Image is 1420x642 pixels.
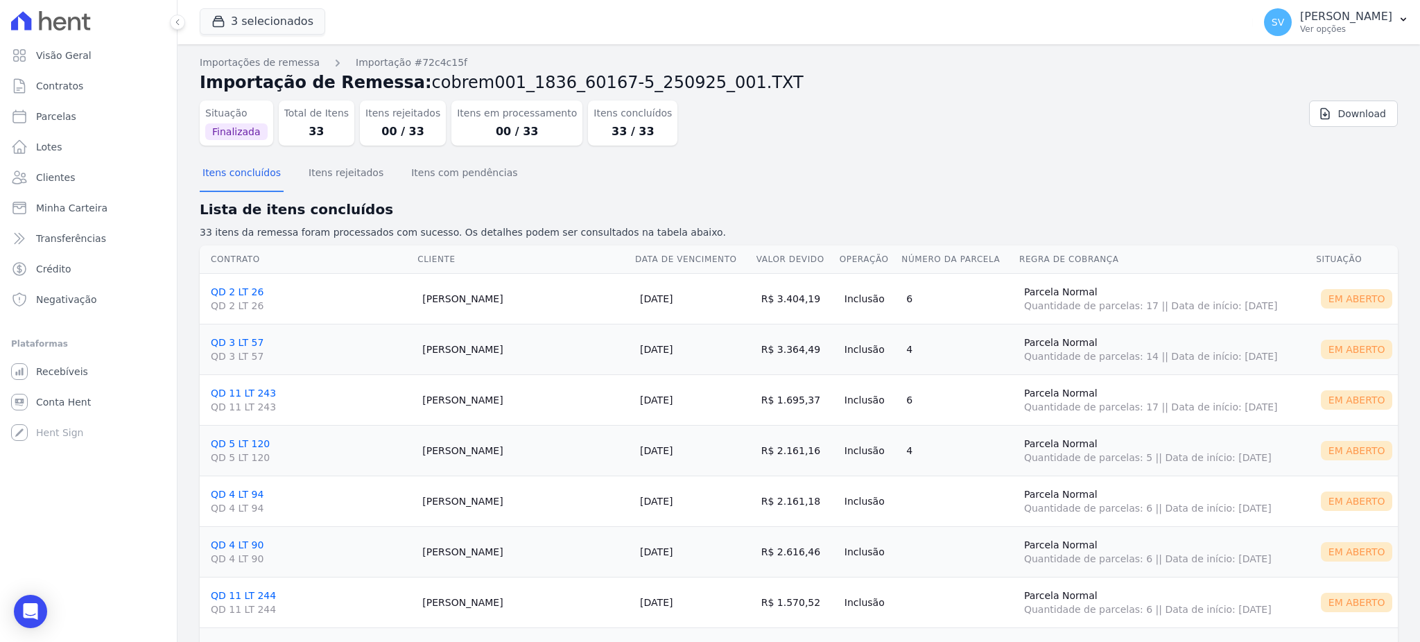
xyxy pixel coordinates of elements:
[594,123,672,140] dd: 33 / 33
[6,388,171,416] a: Conta Hent
[1019,577,1315,627] td: Parcela Normal
[1024,602,1310,616] span: Quantidade de parcelas: 6 || Data de início: [DATE]
[839,476,901,526] td: Inclusão
[839,273,901,324] td: Inclusão
[365,123,440,140] dd: 00 / 33
[839,324,901,374] td: Inclusão
[417,245,634,274] th: Cliente
[211,602,411,616] span: QD 11 LT 244
[901,425,1019,476] td: 4
[200,199,1398,220] h2: Lista de itens concluídos
[1024,349,1310,363] span: Quantidade de parcelas: 14 || Data de início: [DATE]
[417,526,634,577] td: [PERSON_NAME]
[756,577,839,627] td: R$ 1.570,52
[756,425,839,476] td: R$ 2.161,16
[432,73,804,92] span: cobrem001_1836_60167-5_250925_001.TXT
[211,501,411,515] span: QD 4 LT 94
[211,286,411,313] a: QD 2 LT 26QD 2 LT 26
[1321,441,1392,460] div: Em Aberto
[284,106,349,121] dt: Total de Itens
[901,374,1019,425] td: 6
[306,156,386,192] button: Itens rejeitados
[200,55,320,70] a: Importações de remessa
[756,273,839,324] td: R$ 3.404,19
[211,299,411,313] span: QD 2 LT 26
[6,255,171,283] a: Crédito
[408,156,520,192] button: Itens com pendências
[417,577,634,627] td: [PERSON_NAME]
[839,374,901,425] td: Inclusão
[634,245,756,274] th: Data de Vencimento
[634,577,756,627] td: [DATE]
[901,273,1019,324] td: 6
[1253,3,1420,42] button: SV [PERSON_NAME] Ver opções
[1300,10,1392,24] p: [PERSON_NAME]
[1019,273,1315,324] td: Parcela Normal
[756,324,839,374] td: R$ 3.364,49
[901,245,1019,274] th: Número da Parcela
[200,8,325,35] button: 3 selecionados
[211,451,411,465] span: QD 5 LT 120
[211,552,411,566] span: QD 4 LT 90
[1024,501,1310,515] span: Quantidade de parcelas: 6 || Data de início: [DATE]
[356,55,467,70] a: Importação #72c4c15f
[6,72,171,100] a: Contratos
[839,245,901,274] th: Operação
[211,337,411,363] a: QD 3 LT 57QD 3 LT 57
[457,106,577,121] dt: Itens em processamento
[756,476,839,526] td: R$ 2.161,18
[1272,17,1284,27] span: SV
[1019,526,1315,577] td: Parcela Normal
[1024,552,1310,566] span: Quantidade de parcelas: 6 || Data de início: [DATE]
[417,273,634,324] td: [PERSON_NAME]
[36,49,92,62] span: Visão Geral
[1321,340,1392,359] div: Em Aberto
[1300,24,1392,35] p: Ver opções
[284,123,349,140] dd: 33
[36,110,76,123] span: Parcelas
[1019,324,1315,374] td: Parcela Normal
[200,225,1398,240] p: 33 itens da remessa foram processados com sucesso. Os detalhes podem ser consultados na tabela ab...
[839,425,901,476] td: Inclusão
[634,273,756,324] td: [DATE]
[11,336,166,352] div: Plataformas
[1315,245,1398,274] th: Situação
[36,262,71,276] span: Crédito
[6,225,171,252] a: Transferências
[1309,101,1398,127] a: Download
[36,293,97,306] span: Negativação
[1019,245,1315,274] th: Regra de Cobrança
[634,526,756,577] td: [DATE]
[1321,492,1392,511] div: Em Aberto
[36,395,91,409] span: Conta Hent
[200,70,1398,95] h2: Importação de Remessa:
[417,476,634,526] td: [PERSON_NAME]
[6,164,171,191] a: Clientes
[200,156,284,192] button: Itens concluídos
[36,79,83,93] span: Contratos
[36,232,106,245] span: Transferências
[756,245,839,274] th: Valor devido
[365,106,440,121] dt: Itens rejeitados
[205,106,268,121] dt: Situação
[205,123,268,140] span: Finalizada
[901,324,1019,374] td: 4
[1321,289,1392,309] div: Em Aberto
[36,365,88,379] span: Recebíveis
[200,245,417,274] th: Contrato
[6,194,171,222] a: Minha Carteira
[211,388,411,414] a: QD 11 LT 243QD 11 LT 243
[6,103,171,130] a: Parcelas
[839,526,901,577] td: Inclusão
[1321,390,1392,410] div: Em Aberto
[211,400,411,414] span: QD 11 LT 243
[1019,374,1315,425] td: Parcela Normal
[6,42,171,69] a: Visão Geral
[634,374,756,425] td: [DATE]
[417,374,634,425] td: [PERSON_NAME]
[839,577,901,627] td: Inclusão
[211,539,411,566] a: QD 4 LT 90QD 4 LT 90
[6,358,171,385] a: Recebíveis
[634,324,756,374] td: [DATE]
[1019,425,1315,476] td: Parcela Normal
